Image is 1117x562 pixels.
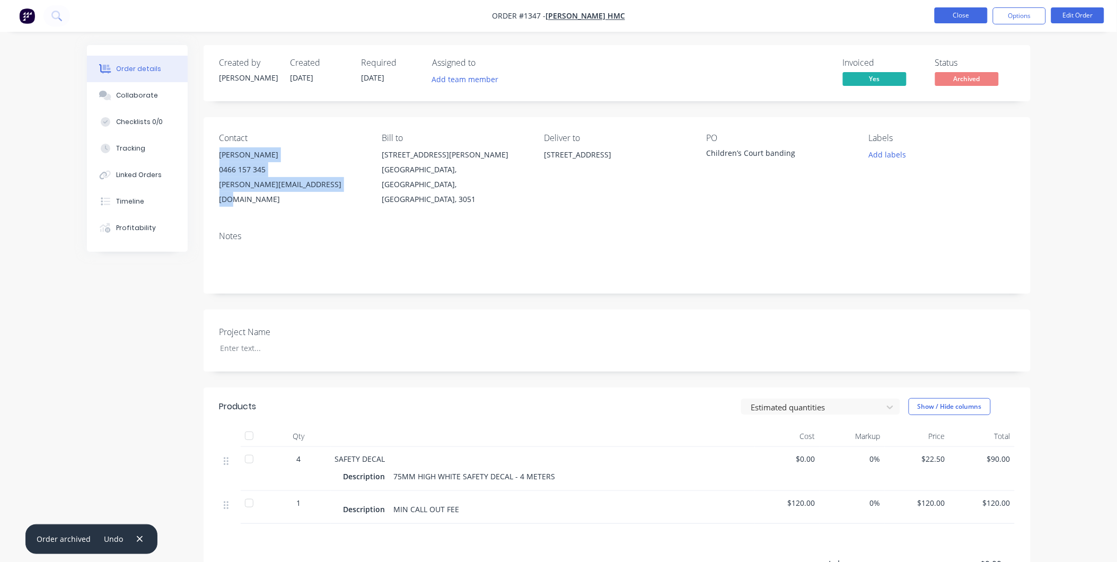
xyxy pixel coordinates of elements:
[889,453,946,464] span: $22.50
[116,91,158,100] div: Collaborate
[87,82,188,109] button: Collaborate
[433,72,505,86] button: Add team member
[344,469,390,484] div: Description
[843,72,907,85] span: Yes
[99,532,129,546] button: Undo
[993,7,1046,24] button: Options
[219,147,365,162] div: [PERSON_NAME]
[219,400,257,413] div: Products
[116,144,145,153] div: Tracking
[707,133,852,143] div: PO
[546,11,625,21] a: [PERSON_NAME] HMC
[863,147,912,162] button: Add labels
[297,497,301,508] span: 1
[219,147,365,207] div: [PERSON_NAME]0466 157 345[PERSON_NAME][EMAIL_ADDRESS][DOMAIN_NAME]
[544,147,689,162] div: [STREET_ADDRESS]
[889,497,946,508] span: $120.00
[37,533,91,545] div: Order archived
[116,223,156,233] div: Profitability
[885,426,950,447] div: Price
[544,133,689,143] div: Deliver to
[759,497,816,508] span: $120.00
[433,58,539,68] div: Assigned to
[19,8,35,24] img: Factory
[116,170,162,180] div: Linked Orders
[267,426,331,447] div: Qty
[824,453,881,464] span: 0%
[390,469,560,484] div: 75MM HIGH WHITE SAFETY DECAL - 4 METERS
[954,453,1010,464] span: $90.00
[87,56,188,82] button: Order details
[820,426,885,447] div: Markup
[87,215,188,241] button: Profitability
[335,454,385,464] span: SAFETY DECAL
[935,72,999,85] span: Archived
[824,497,881,508] span: 0%
[291,73,314,83] span: [DATE]
[219,58,278,68] div: Created by
[297,453,301,464] span: 4
[492,11,546,21] span: Order #1347 -
[707,147,839,162] div: Children’s Court banding
[116,64,161,74] div: Order details
[935,7,988,23] button: Close
[755,426,820,447] div: Cost
[909,398,991,415] button: Show / Hide columns
[426,72,504,86] button: Add team member
[219,133,365,143] div: Contact
[382,147,527,162] div: [STREET_ADDRESS][PERSON_NAME]
[935,58,1015,68] div: Status
[116,197,144,206] div: Timeline
[87,135,188,162] button: Tracking
[1051,7,1104,23] button: Edit Order
[219,72,278,83] div: [PERSON_NAME]
[382,162,527,207] div: [GEOGRAPHIC_DATA], [GEOGRAPHIC_DATA], [GEOGRAPHIC_DATA], 3051
[219,231,1015,241] div: Notes
[382,133,527,143] div: Bill to
[954,497,1010,508] span: $120.00
[949,426,1015,447] div: Total
[362,58,420,68] div: Required
[843,58,922,68] div: Invoiced
[362,73,385,83] span: [DATE]
[382,147,527,207] div: [STREET_ADDRESS][PERSON_NAME][GEOGRAPHIC_DATA], [GEOGRAPHIC_DATA], [GEOGRAPHIC_DATA], 3051
[87,188,188,215] button: Timeline
[344,502,390,517] div: Description
[87,109,188,135] button: Checklists 0/0
[759,453,816,464] span: $0.00
[291,58,349,68] div: Created
[219,177,365,207] div: [PERSON_NAME][EMAIL_ADDRESS][DOMAIN_NAME]
[116,117,163,127] div: Checklists 0/0
[219,162,365,177] div: 0466 157 345
[544,147,689,181] div: [STREET_ADDRESS]
[219,326,352,338] label: Project Name
[869,133,1014,143] div: Labels
[390,502,464,517] div: MIN CALL OUT FEE
[87,162,188,188] button: Linked Orders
